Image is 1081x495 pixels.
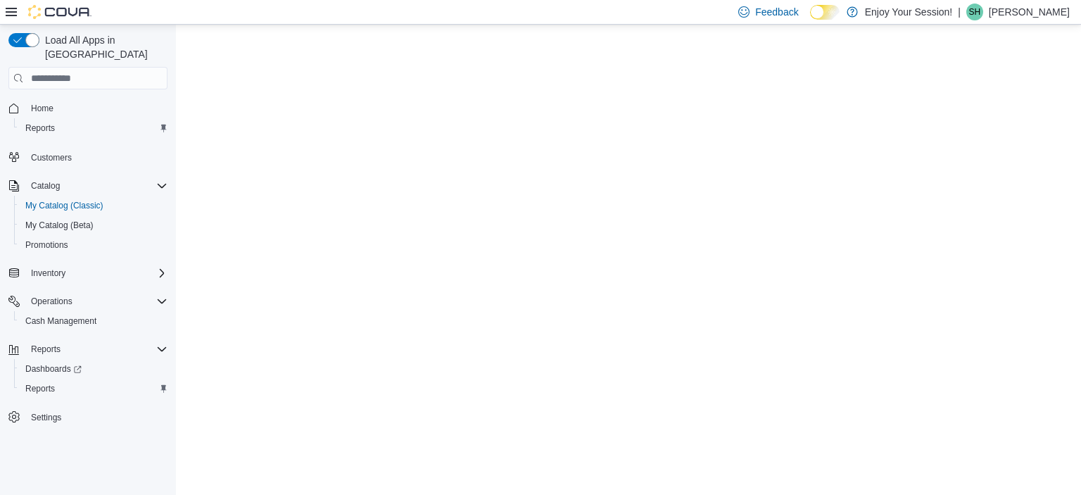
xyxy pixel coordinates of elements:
[39,33,167,61] span: Load All Apps in [GEOGRAPHIC_DATA]
[25,177,167,194] span: Catalog
[3,176,173,196] button: Catalog
[25,383,55,394] span: Reports
[20,361,167,377] span: Dashboards
[31,103,53,114] span: Home
[25,293,167,310] span: Operations
[31,344,61,355] span: Reports
[966,4,983,20] div: Sue Hachey
[755,5,798,19] span: Feedback
[31,152,72,163] span: Customers
[20,217,99,234] a: My Catalog (Beta)
[25,341,66,358] button: Reports
[20,120,167,137] span: Reports
[20,197,109,214] a: My Catalog (Classic)
[810,5,840,20] input: Dark Mode
[31,412,61,423] span: Settings
[20,313,167,330] span: Cash Management
[31,296,72,307] span: Operations
[25,200,103,211] span: My Catalog (Classic)
[20,380,167,397] span: Reports
[25,99,167,117] span: Home
[969,4,981,20] span: SH
[25,408,167,426] span: Settings
[14,311,173,331] button: Cash Management
[25,149,77,166] a: Customers
[14,196,173,215] button: My Catalog (Classic)
[25,363,82,375] span: Dashboards
[3,263,173,283] button: Inventory
[14,235,173,255] button: Promotions
[20,313,102,330] a: Cash Management
[25,220,94,231] span: My Catalog (Beta)
[25,293,78,310] button: Operations
[8,92,167,464] nav: Complex example
[25,123,55,134] span: Reports
[20,217,167,234] span: My Catalog (Beta)
[20,237,74,253] a: Promotions
[25,148,167,165] span: Customers
[25,341,167,358] span: Reports
[3,407,173,427] button: Settings
[31,180,60,192] span: Catalog
[20,361,87,377] a: Dashboards
[20,197,167,214] span: My Catalog (Classic)
[865,4,953,20] p: Enjoy Your Session!
[3,339,173,359] button: Reports
[14,379,173,399] button: Reports
[25,100,59,117] a: Home
[3,98,173,118] button: Home
[25,265,167,282] span: Inventory
[3,292,173,311] button: Operations
[25,315,96,327] span: Cash Management
[31,268,65,279] span: Inventory
[20,120,61,137] a: Reports
[20,237,167,253] span: Promotions
[20,380,61,397] a: Reports
[25,239,68,251] span: Promotions
[28,5,91,19] img: Cova
[14,215,173,235] button: My Catalog (Beta)
[25,177,65,194] button: Catalog
[25,265,71,282] button: Inventory
[3,146,173,167] button: Customers
[25,409,67,426] a: Settings
[989,4,1070,20] p: [PERSON_NAME]
[14,118,173,138] button: Reports
[14,359,173,379] a: Dashboards
[958,4,961,20] p: |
